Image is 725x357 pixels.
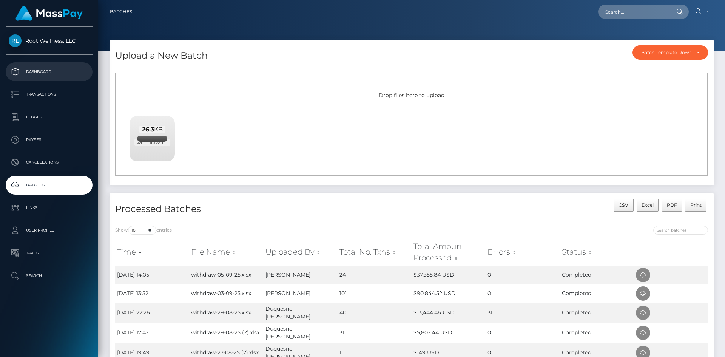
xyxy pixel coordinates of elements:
[560,239,634,266] th: Status: activate to sort column ascending
[560,323,634,343] td: Completed
[189,323,263,343] td: withdraw-29-08-25 (2).xlsx
[619,202,628,208] span: CSV
[412,239,486,266] th: Total Amount Processed: activate to sort column ascending
[9,247,89,259] p: Taxes
[690,202,702,208] span: Print
[338,284,412,303] td: 101
[6,266,93,285] a: Search
[264,239,338,266] th: Uploaded By: activate to sort column ascending
[6,62,93,81] a: Dashboard
[9,202,89,213] p: Links
[486,303,560,323] td: 31
[642,202,654,208] span: Excel
[653,226,708,235] input: Search batches
[338,239,412,266] th: Total No. Txns: activate to sort column ascending
[641,49,691,56] div: Batch Template Download
[6,85,93,104] a: Transactions
[685,199,706,212] button: Print
[6,176,93,195] a: Batches
[662,199,682,212] button: PDF
[6,130,93,149] a: Payees
[115,303,189,323] td: [DATE] 22:26
[338,303,412,323] td: 40
[115,49,208,62] h4: Upload a New Batch
[560,284,634,303] td: Completed
[115,323,189,343] td: [DATE] 17:42
[486,323,560,343] td: 0
[115,266,189,284] td: [DATE] 14:05
[6,198,93,217] a: Links
[9,157,89,168] p: Cancellations
[189,239,263,266] th: File Name: activate to sort column ascending
[338,266,412,284] td: 24
[15,6,83,21] img: MassPay Logo
[189,266,263,284] td: withdraw-05-09-25.xlsx
[189,284,263,303] td: withdraw-03-09-25.xlsx
[9,89,89,100] p: Transactions
[6,244,93,263] a: Taxes
[9,66,89,77] p: Dashboard
[412,303,486,323] td: $13,444.46 USD
[412,266,486,284] td: $37,355.84 USD
[637,199,659,212] button: Excel
[486,284,560,303] td: 0
[115,284,189,303] td: [DATE] 13:52
[264,323,338,343] td: Duquesne [PERSON_NAME]
[264,303,338,323] td: Duquesne [PERSON_NAME]
[412,284,486,303] td: $90,844.52 USD
[560,303,634,323] td: Completed
[115,239,189,266] th: Time: activate to sort column ascending
[264,284,338,303] td: [PERSON_NAME]
[379,92,444,99] span: Drop files here to upload
[9,270,89,281] p: Search
[134,139,195,146] span: withdraw-10-09-25.xlsx
[486,239,560,266] th: Errors: activate to sort column ascending
[338,323,412,343] td: 31
[560,266,634,284] td: Completed
[128,226,156,235] select: Showentries
[632,45,708,60] button: Batch Template Download
[6,221,93,240] a: User Profile
[667,202,677,208] span: PDF
[9,225,89,236] p: User Profile
[142,126,154,133] strong: 26.3
[9,179,89,191] p: Batches
[139,126,165,133] span: KB
[614,199,634,212] button: CSV
[9,34,22,47] img: Root Wellness, LLC
[6,153,93,172] a: Cancellations
[486,266,560,284] td: 0
[115,226,172,235] label: Show entries
[110,4,132,20] a: Batches
[598,5,669,19] input: Search...
[6,37,93,44] span: Root Wellness, LLC
[115,202,406,216] h4: Processed Batches
[264,266,338,284] td: [PERSON_NAME]
[412,323,486,343] td: $5,802.44 USD
[6,108,93,127] a: Ledger
[9,111,89,123] p: Ledger
[189,303,263,323] td: withdraw-29-08-25.xlsx
[9,134,89,145] p: Payees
